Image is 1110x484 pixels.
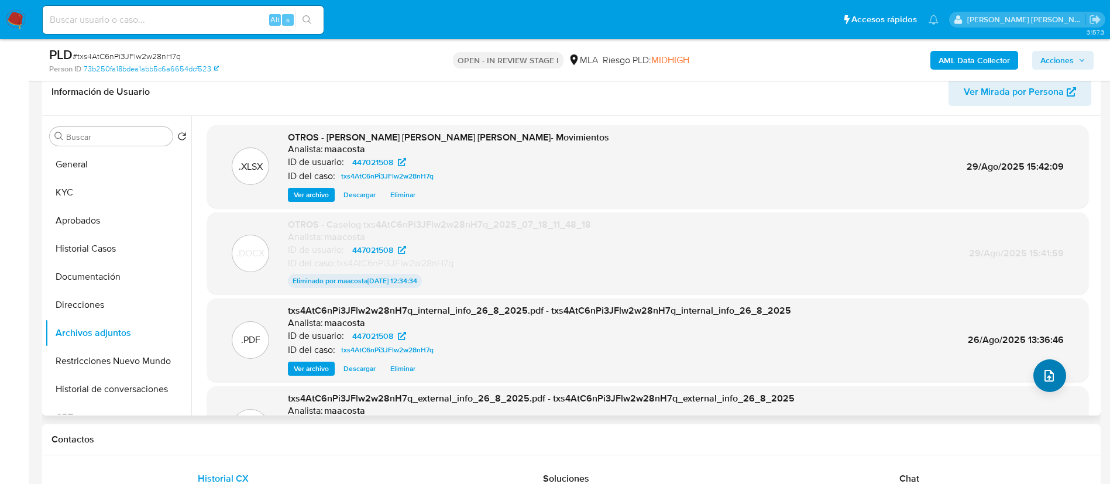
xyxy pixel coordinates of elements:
[345,243,413,257] a: 447021508
[345,155,413,169] a: 447021508
[338,362,382,376] button: Descargar
[1033,359,1066,392] button: upload-file
[603,54,689,67] span: Riesgo PLD:
[239,160,263,173] p: .XLSX
[295,12,319,28] button: search-icon
[969,246,1064,260] span: 29/Ago/2025 15:41:59
[384,188,421,202] button: Eliminar
[967,14,1085,25] p: maria.acosta@mercadolibre.com
[51,86,150,98] h1: Información de Usuario
[341,343,434,357] span: txs4AtC6nPi3JFlw2w28nH7q
[964,78,1064,106] span: Ver Mirada por Persona
[345,329,413,343] a: 447021508
[338,188,382,202] button: Descargar
[352,329,393,343] span: 447021508
[45,403,191,431] button: CBT
[45,207,191,235] button: Aprobados
[288,131,609,144] span: OTROS - [PERSON_NAME] [PERSON_NAME] [PERSON_NAME]- Movimientos
[288,274,422,288] p: Eliminado por maacosta [DATE] 12:34:34
[288,188,335,202] button: Ver archivo
[286,14,290,25] span: s
[343,363,376,375] span: Descargar
[45,179,191,207] button: KYC
[288,156,344,168] p: ID de usuario:
[49,64,81,74] b: Person ID
[390,189,415,201] span: Eliminar
[288,218,591,231] span: OTROS - Caselog txs4AtC6nPi3JFlw2w28nH7q_2025_07_18_11_48_18
[453,52,563,68] p: OPEN - IN REVIEW STAGE I
[288,244,344,256] p: ID de usuario:
[336,343,438,357] a: txs4AtC6nPi3JFlw2w28nH7q
[45,375,191,403] button: Historial de conversaciones
[45,291,191,319] button: Direcciones
[288,258,335,269] p: ID del caso:
[241,334,260,346] p: .PDF
[43,12,324,28] input: Buscar usuario o caso...
[390,363,415,375] span: Eliminar
[343,189,376,201] span: Descargar
[51,434,1091,445] h1: Contactos
[288,330,344,342] p: ID de usuario:
[324,405,365,417] h6: maacosta
[288,317,323,329] p: Analista:
[294,189,329,201] span: Ver archivo
[288,392,795,405] span: txs4AtC6nPi3JFlw2w28nH7q_external_info_26_8_2025.pdf - txs4AtC6nPi3JFlw2w28nH7q_external_info_26_...
[324,231,365,243] h6: maacosta
[66,132,168,142] input: Buscar
[851,13,917,26] span: Accesos rápidos
[45,263,191,291] button: Documentación
[384,362,421,376] button: Eliminar
[929,15,939,25] a: Notificaciones
[930,51,1018,70] button: AML Data Collector
[288,362,335,376] button: Ver archivo
[324,317,365,329] h6: maacosta
[45,347,191,375] button: Restricciones Nuevo Mundo
[54,132,64,141] button: Buscar
[45,150,191,179] button: General
[288,304,791,317] span: txs4AtC6nPi3JFlw2w28nH7q_internal_info_26_8_2025.pdf - txs4AtC6nPi3JFlw2w28nH7q_internal_info_26_...
[967,160,1064,173] span: 29/Ago/2025 15:42:09
[939,51,1010,70] b: AML Data Collector
[84,64,219,74] a: 73b250fa18bdea1abb5c6a6654dcf523
[651,53,689,67] span: MIDHIGH
[73,50,181,62] span: # txs4AtC6nPi3JFlw2w28nH7q
[949,78,1091,106] button: Ver Mirada por Persona
[294,363,329,375] span: Ver archivo
[177,132,187,145] button: Volver al orden por defecto
[352,155,393,169] span: 447021508
[1087,28,1104,37] span: 3.157.3
[341,169,434,183] span: txs4AtC6nPi3JFlw2w28nH7q
[236,247,264,260] p: .DOCX
[45,319,191,347] button: Archivos adjuntos
[45,235,191,263] button: Historial Casos
[288,143,323,155] p: Analista:
[324,143,365,155] h6: maacosta
[288,344,335,356] p: ID del caso:
[1089,13,1101,26] a: Salir
[1032,51,1094,70] button: Acciones
[568,54,598,67] div: MLA
[968,333,1064,346] span: 26/Ago/2025 13:36:46
[288,257,591,270] div: txs4AtC6nPi3JFlw2w28nH7q
[288,231,323,243] p: Analista:
[1040,51,1074,70] span: Acciones
[288,405,323,417] p: Analista:
[49,45,73,64] b: PLD
[336,169,438,183] a: txs4AtC6nPi3JFlw2w28nH7q
[270,14,280,25] span: Alt
[352,243,393,257] span: 447021508
[288,170,335,182] p: ID del caso:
